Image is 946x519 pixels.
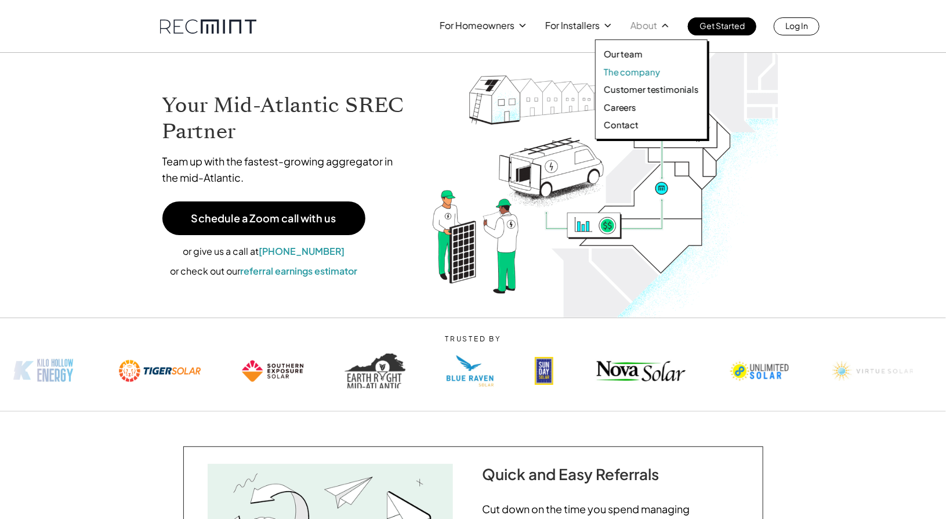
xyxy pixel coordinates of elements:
p: Schedule a Zoom call with us [191,213,336,224]
p: Careers [604,102,636,113]
p: TRUSTED BY [306,335,640,343]
p: Get Started [699,17,745,34]
p: For Installers [545,17,600,34]
a: Careers [604,102,699,113]
h2: Quick and Easy Referrals [482,465,738,483]
a: Log In [774,17,820,35]
p: The company [604,66,659,78]
a: Schedule a Zoom call with us [162,201,365,235]
a: [PHONE_NUMBER] [259,245,345,257]
a: The company [604,66,699,78]
p: For Homeowners [440,17,514,34]
p: Team up with the fastest-growing aggregator in the mid-Atlantic. [162,153,409,186]
p: About [630,17,657,34]
p: Contact [604,119,639,131]
a: Get Started [688,17,756,35]
a: referral earnings estimator [240,265,357,277]
h1: Your Mid-Atlantic SREC Partner [162,92,409,145]
p: Log In [785,17,808,34]
p: Our team [604,48,643,60]
a: Our team [604,48,699,60]
a: Contact [604,119,699,131]
span: or check out our [170,265,240,277]
a: Customer testimonials [604,84,699,95]
p: or give us a call at [162,244,365,259]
